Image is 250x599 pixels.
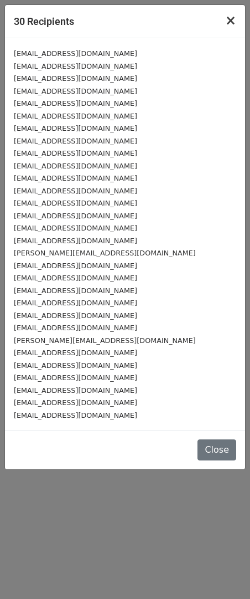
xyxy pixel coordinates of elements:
span: × [225,13,236,28]
small: [EMAIL_ADDRESS][DOMAIN_NAME] [14,124,137,132]
small: [EMAIL_ADDRESS][DOMAIN_NAME] [14,99,137,107]
button: Close [216,5,245,36]
small: [EMAIL_ADDRESS][DOMAIN_NAME] [14,162,137,170]
small: [EMAIL_ADDRESS][DOMAIN_NAME] [14,149,137,157]
small: [EMAIL_ADDRESS][DOMAIN_NAME] [14,324,137,332]
small: [EMAIL_ADDRESS][DOMAIN_NAME] [14,311,137,320]
iframe: Chat Widget [195,546,250,599]
small: [EMAIL_ADDRESS][DOMAIN_NAME] [14,112,137,120]
small: [EMAIL_ADDRESS][DOMAIN_NAME] [14,199,137,207]
small: [EMAIL_ADDRESS][DOMAIN_NAME] [14,74,137,83]
h5: 30 Recipients [14,14,74,29]
button: Close [197,439,236,460]
small: [PERSON_NAME][EMAIL_ADDRESS][DOMAIN_NAME] [14,336,196,345]
small: [EMAIL_ADDRESS][DOMAIN_NAME] [14,62,137,70]
small: [EMAIL_ADDRESS][DOMAIN_NAME] [14,137,137,145]
small: [EMAIL_ADDRESS][DOMAIN_NAME] [14,349,137,357]
small: [EMAIL_ADDRESS][DOMAIN_NAME] [14,237,137,245]
small: [EMAIL_ADDRESS][DOMAIN_NAME] [14,411,137,419]
small: [EMAIL_ADDRESS][DOMAIN_NAME] [14,398,137,407]
small: [EMAIL_ADDRESS][DOMAIN_NAME] [14,262,137,270]
small: [EMAIL_ADDRESS][DOMAIN_NAME] [14,373,137,382]
div: วิดเจ็ตการแชท [195,546,250,599]
small: [EMAIL_ADDRESS][DOMAIN_NAME] [14,299,137,307]
small: [EMAIL_ADDRESS][DOMAIN_NAME] [14,174,137,182]
small: [EMAIL_ADDRESS][DOMAIN_NAME] [14,224,137,232]
small: [EMAIL_ADDRESS][DOMAIN_NAME] [14,274,137,282]
small: [EMAIL_ADDRESS][DOMAIN_NAME] [14,286,137,295]
small: [EMAIL_ADDRESS][DOMAIN_NAME] [14,87,137,95]
small: [EMAIL_ADDRESS][DOMAIN_NAME] [14,49,137,58]
small: [EMAIL_ADDRESS][DOMAIN_NAME] [14,361,137,370]
small: [EMAIL_ADDRESS][DOMAIN_NAME] [14,212,137,220]
small: [EMAIL_ADDRESS][DOMAIN_NAME] [14,187,137,195]
small: [EMAIL_ADDRESS][DOMAIN_NAME] [14,386,137,395]
small: [PERSON_NAME][EMAIL_ADDRESS][DOMAIN_NAME] [14,249,196,257]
